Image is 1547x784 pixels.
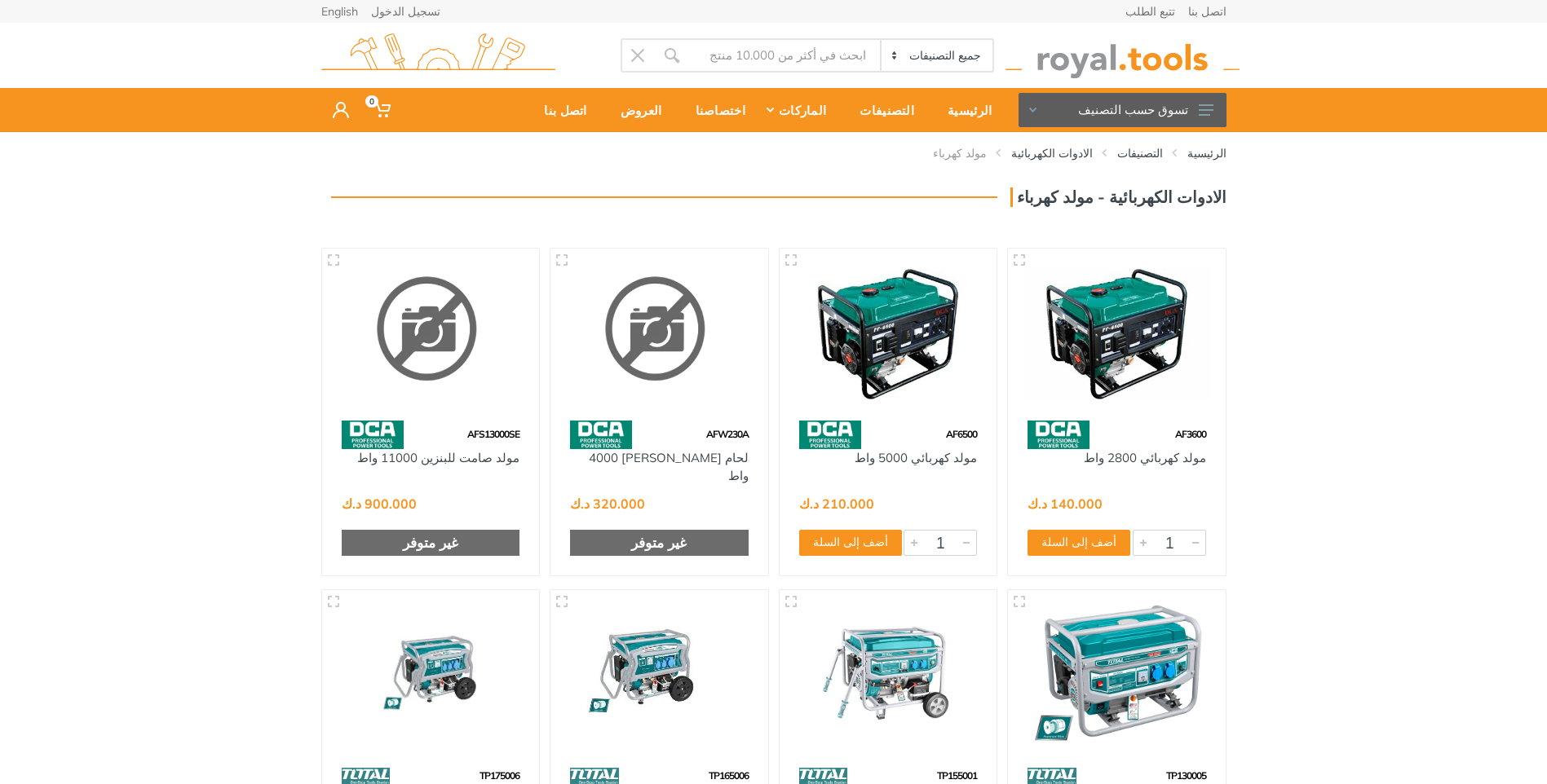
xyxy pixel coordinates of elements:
[342,421,404,449] img: 58.webp
[1166,769,1206,782] span: TP130005
[565,263,754,404] img: Royal Tools - لحام مولد البنزين 4000 واط
[570,421,632,449] img: 58.webp
[1175,428,1206,440] span: AF3600
[1028,421,1090,449] img: 58.webp
[855,450,977,465] a: مولد كهربائي 5000 واط
[1188,6,1227,17] a: اتصل بنا
[689,38,881,73] input: Site search
[1023,263,1211,404] img: Royal Tools - مولد كهربائي 2800 واط
[337,263,525,404] img: Royal Tools - مولد صامت للبنزين 11000 واط
[838,93,926,127] div: التصنيفات
[799,421,861,449] img: 58.webp
[1084,450,1206,465] a: مولد كهربائي 2800 واط
[757,93,838,127] div: الماركات
[799,497,874,510] div: 210.000 د.ك
[371,6,440,17] a: تسجيل الدخول
[1125,6,1175,17] a: تتبع الطلب
[937,769,977,782] span: TP155001
[1187,145,1227,161] a: الرئيسية
[926,93,1003,127] div: الرئيسية
[570,497,645,510] div: 320.000 د.ك
[589,450,749,484] a: لحام [PERSON_NAME] 4000 واط
[321,145,1227,161] nav: breadcrumb
[794,263,983,404] img: Royal Tools - مولد كهربائي 5000 واط
[365,95,378,108] span: 0
[1010,187,1227,207] h3: الادوات الكهربائية - مولد كهرباء
[357,450,519,465] a: مولد صامت للبنزين 11000 واط
[599,88,674,132] a: العروض
[706,428,749,440] span: AFW230A
[838,88,926,132] a: التصنيفات
[1028,530,1130,556] button: أضف إلى السلة
[337,605,525,746] img: Royal Tools - مولد يعمل بالبنزين 7.5KW 25L
[360,88,402,132] a: 0
[467,428,519,440] span: AFS13000SE
[880,40,992,71] select: Category
[522,88,598,132] a: اتصل بنا
[1019,93,1227,127] button: تسوق حسب التصنيف
[1011,145,1093,161] a: الادوات الكهربائية
[674,88,757,132] a: اختصاصنا
[1117,145,1163,161] a: التصنيفات
[599,93,674,127] div: العروض
[908,145,987,161] li: مولد كهرباء
[709,769,749,782] span: TP165006
[799,530,902,556] button: أضف إلى السلة
[570,530,749,556] div: غير متوفر
[1028,497,1103,510] div: 140.000 د.ك
[480,769,519,782] span: TP175006
[565,605,754,746] img: Royal Tools - مولد يعمل بالبنزين 6.5KW 25L
[926,88,1003,132] a: الرئيسية
[794,605,983,746] img: Royal Tools - مولد يعمل بالبنزين 5.5KW 25L
[321,33,555,78] img: royal.tools Logo
[522,93,598,127] div: اتصل بنا
[1023,605,1211,746] img: Royal Tools - مولد يعمل بالبنزين 3KW 15L
[946,428,977,440] span: AF6500
[342,530,520,556] div: غير متوفر
[342,497,417,510] div: 900.000 د.ك
[1006,33,1240,78] img: royal.tools Logo
[674,93,757,127] div: اختصاصنا
[321,6,358,17] a: English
